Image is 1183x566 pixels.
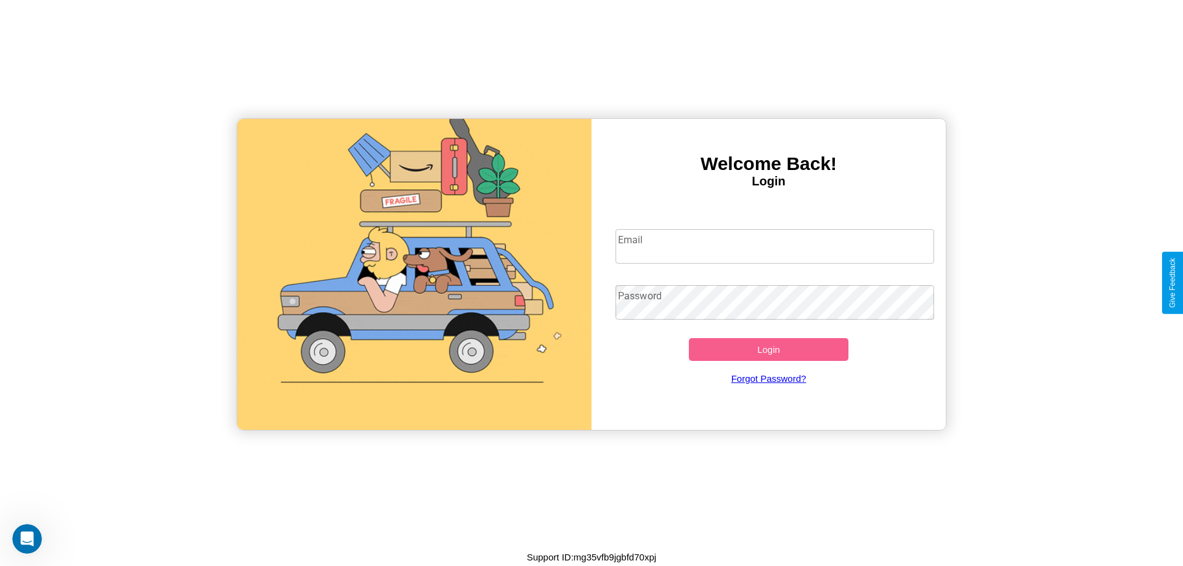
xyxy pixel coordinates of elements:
a: Forgot Password? [609,361,929,396]
h3: Welcome Back! [591,153,946,174]
img: gif [237,119,591,430]
p: Support ID: mg35vfb9jgbfd70xpj [527,549,656,565]
iframe: Intercom live chat [12,524,42,554]
button: Login [689,338,848,361]
h4: Login [591,174,946,188]
div: Give Feedback [1168,258,1177,308]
